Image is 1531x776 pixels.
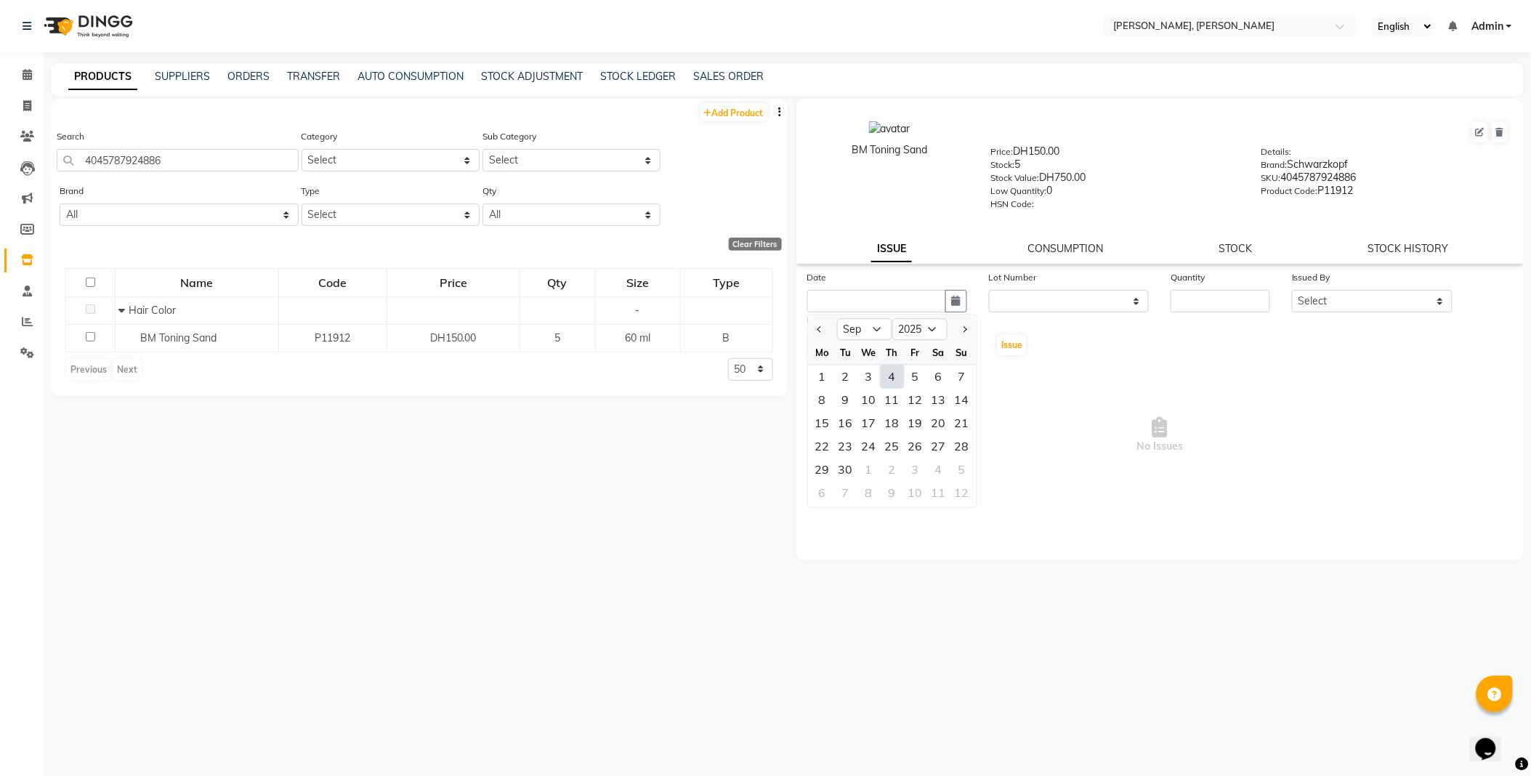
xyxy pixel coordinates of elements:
[287,70,340,83] a: TRANSFER
[904,481,927,504] div: Friday, October 10, 2025
[636,304,640,317] span: -
[37,6,137,47] img: logo
[881,458,904,481] div: 2
[119,304,129,317] span: Collapse Row
[811,365,834,388] div: 1
[834,341,857,364] div: Tu
[1261,185,1317,198] label: Product Code:
[302,130,338,143] label: Category
[811,388,834,411] div: 8
[857,365,881,388] div: 3
[927,435,950,458] div: 27
[811,388,834,411] div: Monday, September 8, 2025
[927,458,950,481] div: 4
[927,365,950,388] div: 6
[857,411,881,435] div: 17
[315,331,350,344] span: P11912
[554,331,560,344] span: 5
[1261,157,1509,177] div: Schwarzkopf
[625,331,650,344] span: 60 ml
[57,149,299,171] input: Search by product name or code
[927,435,950,458] div: Saturday, September 27, 2025
[807,314,845,327] label: Issued To
[881,388,904,411] div: Thursday, September 11, 2025
[1261,158,1287,171] label: Brand:
[834,388,857,411] div: 9
[811,142,969,158] div: BM Toning Sand
[723,331,730,344] span: B
[904,365,927,388] div: 5
[927,411,950,435] div: 20
[129,304,177,317] span: Hair Color
[834,411,857,435] div: Tuesday, September 16, 2025
[1219,242,1252,255] a: STOCK
[904,481,927,504] div: 10
[869,121,910,137] img: avatar
[700,103,767,121] a: Add Product
[927,481,950,504] div: Saturday, October 11, 2025
[990,144,1239,164] div: DH150.00
[927,411,950,435] div: Saturday, September 20, 2025
[950,388,974,411] div: 14
[1368,242,1448,255] a: STOCK HISTORY
[904,435,927,458] div: Friday, September 26, 2025
[482,130,536,143] label: Sub Category
[950,365,974,388] div: Sunday, September 7, 2025
[950,365,974,388] div: 7
[904,388,927,411] div: Friday, September 12, 2025
[857,435,881,458] div: Wednesday, September 24, 2025
[834,435,857,458] div: Tuesday, September 23, 2025
[950,411,974,435] div: Sunday, September 21, 2025
[807,271,827,284] label: Date
[811,435,834,458] div: Monday, September 22, 2025
[600,70,676,83] a: STOCK LEDGER
[904,458,927,481] div: 3
[857,411,881,435] div: Wednesday, September 17, 2025
[927,388,950,411] div: Saturday, September 13, 2025
[990,171,1039,185] label: Stock Value:
[904,365,927,388] div: Friday, September 5, 2025
[927,388,950,411] div: 13
[927,458,950,481] div: Saturday, October 4, 2025
[950,388,974,411] div: Sunday, September 14, 2025
[1001,339,1022,350] span: Issue
[881,365,904,388] div: Thursday, September 4, 2025
[834,481,857,504] div: 7
[857,435,881,458] div: 24
[857,365,881,388] div: Wednesday, September 3, 2025
[834,411,857,435] div: 16
[1261,170,1509,190] div: 4045787924886
[881,411,904,435] div: 18
[1261,183,1509,203] div: P11912
[857,388,881,411] div: Wednesday, September 10, 2025
[811,341,834,364] div: Mo
[811,411,834,435] div: Monday, September 15, 2025
[834,365,857,388] div: 2
[871,236,912,262] a: ISSUE
[807,363,1514,508] span: No Issues
[682,270,772,296] div: Type
[950,458,974,481] div: 5
[302,185,320,198] label: Type
[68,64,137,90] a: PRODUCTS
[357,70,464,83] a: AUTO CONSUMPTION
[927,365,950,388] div: Saturday, September 6, 2025
[834,481,857,504] div: Tuesday, October 7, 2025
[811,458,834,481] div: Monday, September 29, 2025
[834,435,857,458] div: 23
[892,319,948,341] select: Select year
[958,318,970,341] button: Next month
[950,341,974,364] div: Su
[857,458,881,481] div: 1
[990,158,1014,171] label: Stock:
[141,331,217,344] span: BM Toning Sand
[990,198,1034,211] label: HSN Code:
[881,411,904,435] div: Thursday, September 18, 2025
[998,335,1026,355] button: Issue
[811,435,834,458] div: 22
[950,481,974,504] div: Sunday, October 12, 2025
[881,365,904,388] div: 4
[950,411,974,435] div: 21
[904,388,927,411] div: 12
[857,458,881,481] div: Wednesday, October 1, 2025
